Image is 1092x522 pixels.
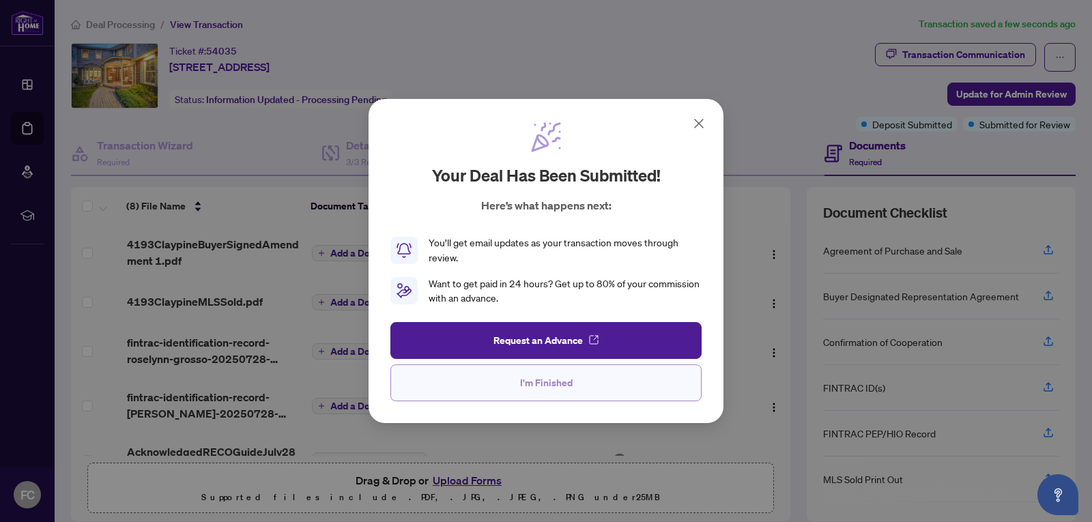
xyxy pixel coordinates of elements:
button: Open asap [1037,474,1078,515]
span: I'm Finished [520,372,573,394]
h2: Your deal has been submitted! [432,164,661,186]
span: Request an Advance [493,330,583,351]
div: You’ll get email updates as your transaction moves through review. [429,235,702,265]
button: I'm Finished [390,364,702,401]
div: Want to get paid in 24 hours? Get up to 80% of your commission with an advance. [429,276,702,306]
p: Here’s what happens next: [481,197,612,214]
button: Request an Advance [390,322,702,359]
